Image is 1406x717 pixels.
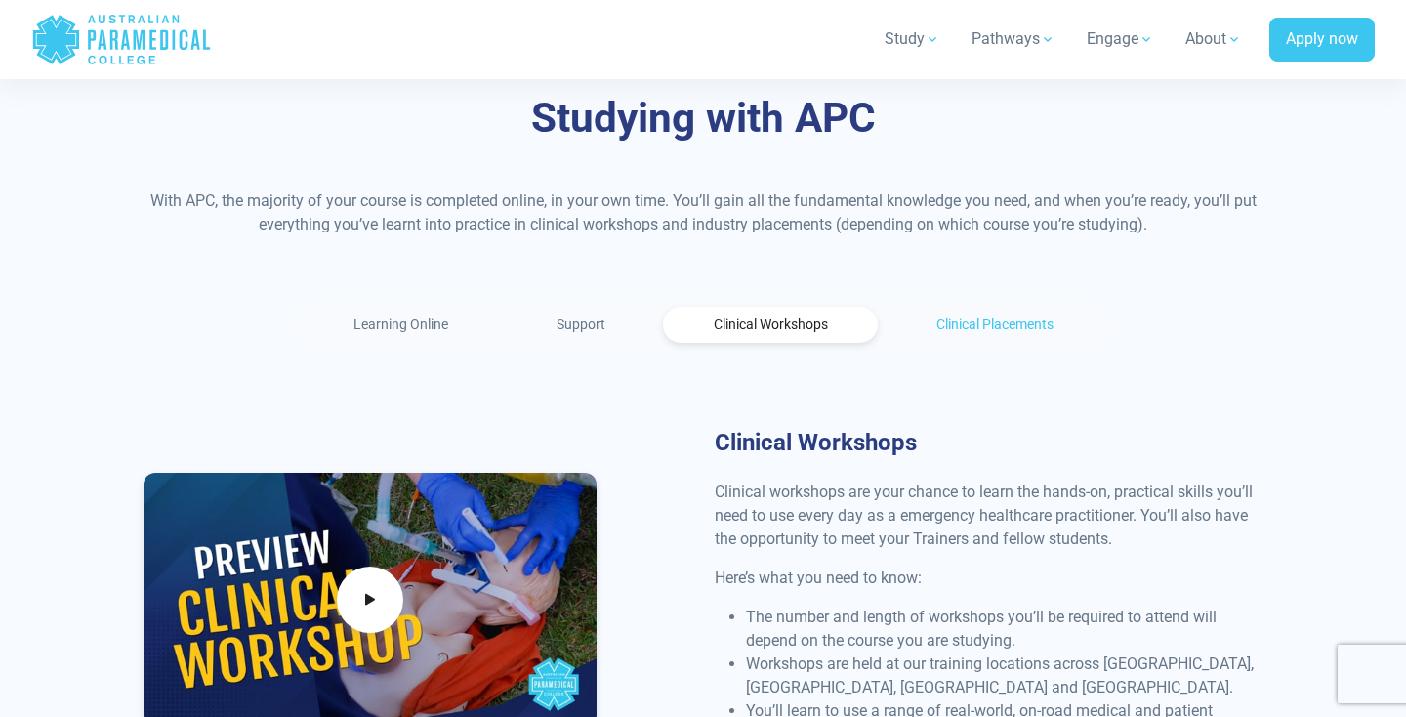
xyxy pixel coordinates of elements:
[132,190,1274,236] p: With APC, the majority of your course is completed online, in your own time. You’ll gain all the ...
[663,307,878,343] a: Clinical Workshops
[873,12,952,66] a: Study
[715,567,1262,590] p: Here’s what you need to know:
[506,307,655,343] a: Support
[132,94,1274,144] h3: Studying with APC
[746,606,1262,653] li: The number and length of workshops you’ll be required to attend will depend on the course you are...
[1075,12,1166,66] a: Engage
[303,307,498,343] a: Learning Online
[886,307,1103,343] a: Clinical Placements
[1174,12,1254,66] a: About
[746,653,1262,699] li: Workshops are held at our training locations across [GEOGRAPHIC_DATA], [GEOGRAPHIC_DATA], [GEOGRA...
[960,12,1067,66] a: Pathways
[1269,18,1375,63] a: Apply now
[31,8,212,71] a: Australian Paramedical College
[715,481,1262,551] p: Clinical workshops are your chance to learn the hands-on, practical skills you’ll need to use eve...
[715,429,1262,457] h3: Clinical Workshops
